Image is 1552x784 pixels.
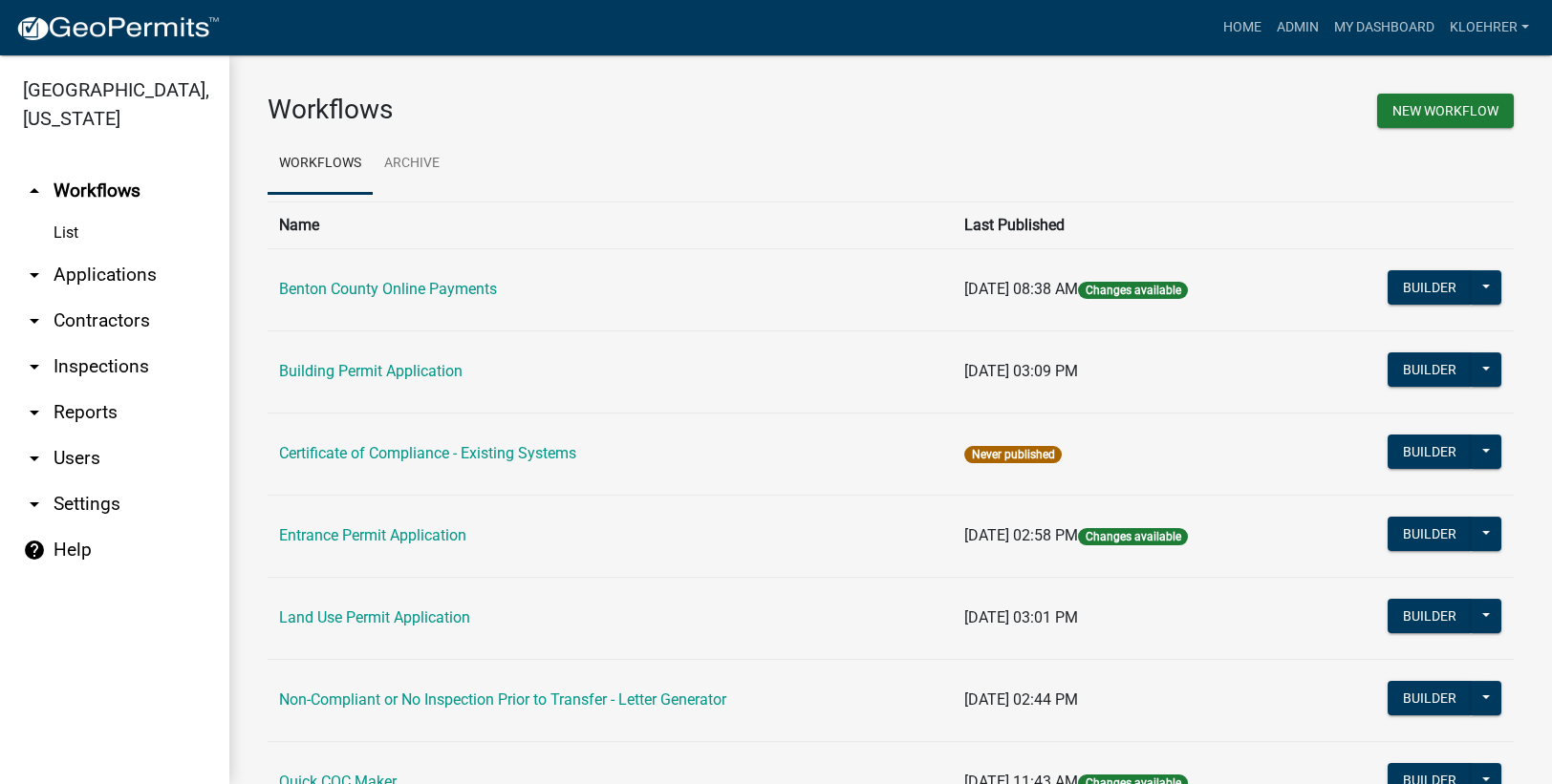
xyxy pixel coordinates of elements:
a: kloehrer [1442,10,1537,46]
i: help [23,539,46,562]
i: arrow_drop_down [23,355,46,378]
button: Builder [1388,599,1472,633]
button: Builder [1388,434,1472,469]
th: Name [268,201,953,248]
i: arrow_drop_down [23,493,46,516]
span: [DATE] 02:58 PM [964,526,1078,544]
a: Archive [373,134,451,195]
a: Entrance Permit Application [279,526,466,544]
a: Admin [1269,10,1326,46]
a: Land Use Permit Application [279,608,470,626]
i: arrow_drop_down [23,447,46,470]
button: Builder [1388,681,1472,715]
th: Last Published [953,201,1311,248]
span: [DATE] 03:01 PM [964,608,1078,626]
span: [DATE] 08:38 AM [964,280,1078,298]
button: New Workflow [1377,94,1514,128]
i: arrow_drop_down [23,401,46,424]
span: [DATE] 02:44 PM [964,690,1078,709]
i: arrow_drop_down [23,264,46,286]
span: Changes available [1078,528,1187,545]
button: Builder [1388,517,1472,551]
a: Building Permit Application [279,362,463,380]
i: arrow_drop_up [23,180,46,202]
a: Workflows [268,134,373,195]
a: Non-Compliant or No Inspection Prior to Transfer - Letter Generator [279,690,726,709]
a: Certificate of Compliance - Existing Systems [279,444,576,462]
button: Builder [1388,352,1472,387]
span: [DATE] 03:09 PM [964,362,1078,380]
i: arrow_drop_down [23,309,46,332]
a: Home [1216,10,1269,46]
button: Builder [1388,270,1472,305]
a: My Dashboard [1326,10,1442,46]
h3: Workflows [268,94,876,126]
span: Never published [964,446,1061,463]
a: Benton County Online Payments [279,280,497,298]
span: Changes available [1078,282,1187,299]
